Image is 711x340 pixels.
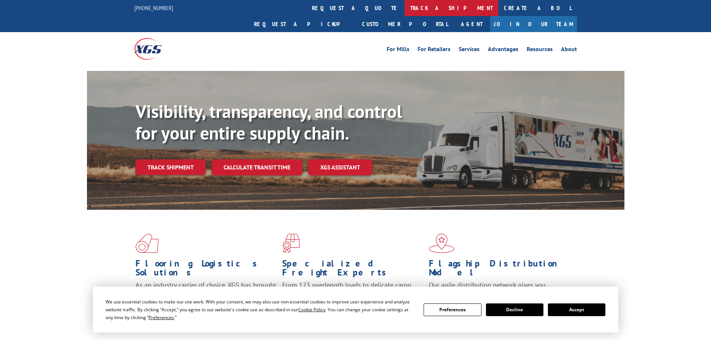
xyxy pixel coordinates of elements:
span: Preferences [149,314,174,321]
b: Visibility, transparency, and control for your entire supply chain. [135,100,402,144]
a: About [561,46,577,54]
a: Join Our Team [490,16,577,32]
span: Our agile distribution network gives you nationwide inventory management on demand. [429,281,566,298]
p: From 123 overlength loads to delicate cargo, our experienced staff knows the best way to move you... [282,281,423,314]
a: Calculate transit time [212,159,302,175]
button: Preferences [424,303,481,316]
div: Cookie Consent Prompt [93,287,618,333]
a: Customer Portal [356,16,453,32]
button: Decline [486,303,543,316]
img: xgs-icon-focused-on-flooring-red [282,234,300,253]
img: xgs-icon-total-supply-chain-intelligence-red [135,234,159,253]
a: Services [459,46,480,54]
div: We use essential cookies to make our site work. With your consent, we may also use non-essential ... [106,298,415,321]
a: XGS ASSISTANT [308,159,372,175]
span: As an industry carrier of choice, XGS has brought innovation and dedication to flooring logistics... [135,281,276,307]
a: Resources [527,46,553,54]
h1: Flagship Distribution Model [429,259,570,281]
a: Agent [453,16,490,32]
h1: Specialized Freight Experts [282,259,423,281]
a: Advantages [488,46,518,54]
a: [PHONE_NUMBER] [134,4,173,12]
a: For Mills [387,46,409,54]
a: Track shipment [135,159,206,175]
img: xgs-icon-flagship-distribution-model-red [429,234,455,253]
h1: Flooring Logistics Solutions [135,259,277,281]
a: For Retailers [418,46,450,54]
span: Cookie Policy [298,306,325,313]
button: Accept [548,303,605,316]
a: Request a pickup [249,16,356,32]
